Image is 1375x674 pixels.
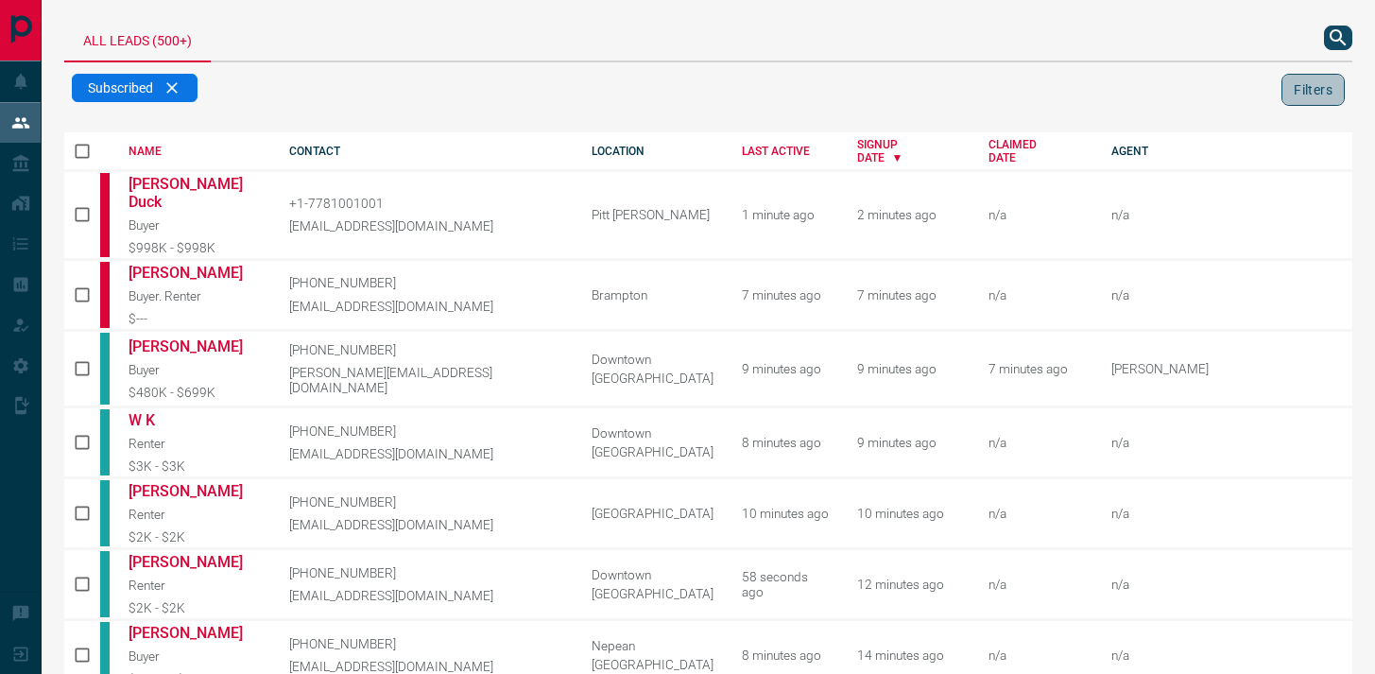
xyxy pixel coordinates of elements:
button: search button [1324,26,1352,50]
div: 10 minutes ago [742,506,829,521]
p: [EMAIL_ADDRESS][DOMAIN_NAME] [289,446,563,461]
p: [EMAIL_ADDRESS][DOMAIN_NAME] [289,299,563,314]
div: n/a [988,207,1083,222]
p: n/a [1111,506,1348,521]
div: condos.ca [100,333,110,405]
div: $480K - $699K [129,385,261,400]
div: All Leads (500+) [64,15,211,62]
div: n/a [988,577,1083,592]
p: n/a [1111,435,1348,450]
div: August 12th 2025, 12:23:04 PM [857,287,960,302]
span: Buyer [129,217,160,233]
div: August 12th 2025, 12:23:06 PM [988,361,1083,376]
div: 1 minute ago [742,207,829,222]
div: LAST ACTIVE [742,145,829,158]
span: Renter [129,507,165,522]
div: NAME [129,145,261,158]
div: condos.ca [100,480,110,546]
div: n/a [988,435,1083,450]
a: [PERSON_NAME] [129,553,261,571]
a: [PERSON_NAME] [129,337,261,355]
div: 9 minutes ago [742,361,829,376]
div: Downtown [592,352,713,367]
div: $2K - $2K [129,529,261,544]
p: [EMAIL_ADDRESS][DOMAIN_NAME] [289,517,563,532]
p: n/a [1111,577,1348,592]
a: [PERSON_NAME] [129,624,261,642]
a: [PERSON_NAME] Duck [129,175,261,211]
div: condos.ca [100,551,110,617]
div: $3K - $3K [129,458,261,474]
p: +1-7781001001 [289,196,563,211]
div: $2K - $2K [129,600,261,615]
div: Brampton [592,287,713,302]
div: property.ca [100,262,110,328]
p: [PHONE_NUMBER] [289,423,563,439]
div: $--- [129,311,261,326]
p: [PHONE_NUMBER] [289,565,563,580]
div: n/a [988,287,1083,302]
a: [PERSON_NAME] [129,482,261,500]
div: property.ca [100,173,110,257]
div: $998K - $998K [129,240,261,255]
div: n/a [988,506,1083,521]
div: CONTACT [289,145,563,158]
div: CLAIMED DATE [988,138,1083,164]
p: n/a [1111,648,1348,663]
p: [PERSON_NAME] [1111,361,1348,376]
span: Buyer. Renter [129,288,201,303]
p: [EMAIL_ADDRESS][DOMAIN_NAME] [289,659,563,674]
div: August 12th 2025, 12:27:54 PM [857,207,960,222]
div: 8 minutes ago [742,435,829,450]
span: Subscribed [88,80,153,95]
a: [PERSON_NAME] [129,264,261,282]
div: Nepean [592,638,713,653]
div: August 12th 2025, 12:19:51 PM [857,506,960,521]
div: Downtown [592,567,713,582]
p: n/a [1111,287,1348,302]
div: August 12th 2025, 12:20:25 PM [857,435,960,450]
p: [PHONE_NUMBER] [289,275,563,290]
div: SIGNUP DATE [857,138,960,164]
p: [PERSON_NAME][EMAIL_ADDRESS][DOMAIN_NAME] [289,365,563,395]
span: Buyer [129,648,160,664]
div: [GEOGRAPHIC_DATA] [592,657,713,672]
span: Renter [129,436,165,451]
div: August 12th 2025, 12:16:07 PM [857,648,960,663]
span: Buyer [129,362,160,377]
p: n/a [1111,207,1348,222]
div: 58 seconds ago [742,569,829,599]
div: August 12th 2025, 12:18:06 PM [857,577,960,592]
span: Renter [129,578,165,593]
div: Downtown [592,425,713,441]
div: [GEOGRAPHIC_DATA] [592,444,713,459]
p: [EMAIL_ADDRESS][DOMAIN_NAME] [289,218,563,233]
div: 8 minutes ago [742,648,829,663]
p: [PHONE_NUMBER] [289,342,563,357]
p: [PHONE_NUMBER] [289,636,563,651]
div: condos.ca [100,409,110,475]
div: Pitt [PERSON_NAME] [592,207,713,222]
div: [GEOGRAPHIC_DATA] [592,506,713,521]
div: [GEOGRAPHIC_DATA] [592,586,713,601]
p: [EMAIL_ADDRESS][DOMAIN_NAME] [289,588,563,603]
div: LOCATION [592,145,713,158]
div: Subscribed [72,74,198,102]
button: Filters [1281,74,1345,106]
div: AGENT [1111,145,1352,158]
div: n/a [988,648,1083,663]
div: 7 minutes ago [742,287,829,302]
div: [GEOGRAPHIC_DATA] [592,371,713,386]
p: [PHONE_NUMBER] [289,494,563,510]
a: W K [129,411,261,429]
div: August 12th 2025, 12:21:05 PM [857,361,960,376]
